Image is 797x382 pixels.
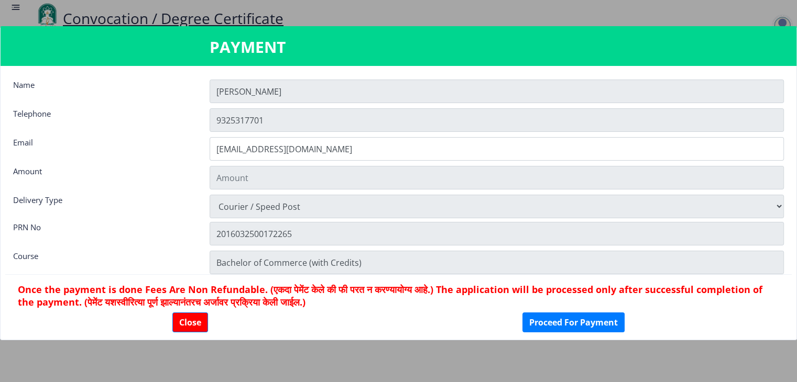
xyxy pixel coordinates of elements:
input: Name [210,80,784,103]
div: Course [5,251,202,272]
div: Amount [5,166,202,187]
h3: PAYMENT [210,37,587,58]
h6: Once the payment is done Fees Are Non Refundable. (एकदा पेमेंट केले की फी परत न करण्यायोग्य आहे.)... [18,283,779,308]
button: Proceed For Payment [522,312,625,332]
input: Telephone [210,108,784,132]
input: Amount [210,166,784,189]
div: PRN No [5,222,202,243]
input: Zipcode [210,222,784,245]
input: Zipcode [210,251,784,274]
div: Telephone [5,108,202,129]
div: Name [5,80,202,100]
button: Close [172,312,208,332]
div: Email [5,137,202,158]
input: Email [210,137,784,161]
div: Delivery Type [5,195,202,216]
